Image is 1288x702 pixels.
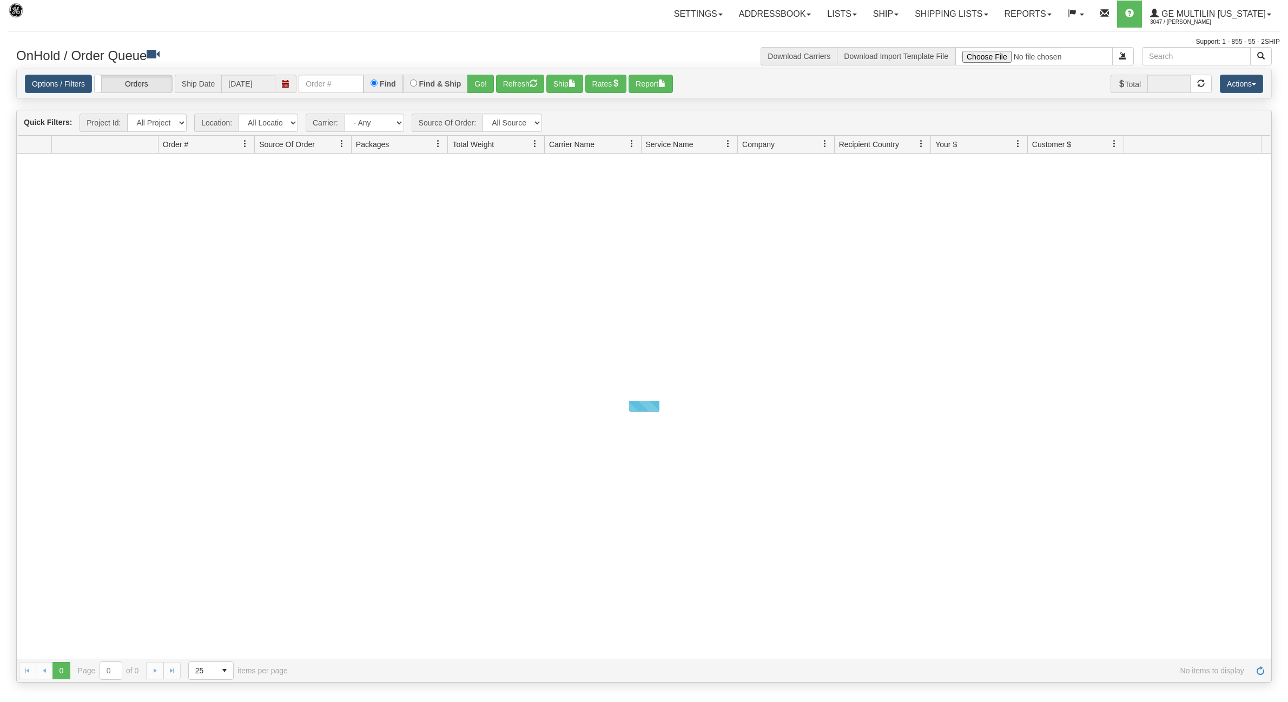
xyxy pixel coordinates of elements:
span: Service Name [646,139,693,150]
span: Total Weight [452,139,494,150]
button: Go! [467,75,494,93]
input: Search [1142,47,1251,65]
span: Carrier Name [549,139,595,150]
span: Page 0 [52,662,70,679]
span: 25 [195,665,209,676]
label: Find & Ship [419,80,461,88]
a: Your $ filter column settings [1009,135,1027,153]
a: Recipient Country filter column settings [912,135,930,153]
input: Import [955,47,1113,65]
h3: OnHold / Order Queue [16,47,636,63]
a: Shipping lists [907,1,996,28]
label: Orders [95,75,172,92]
button: Actions [1220,75,1263,93]
a: Carrier Name filter column settings [623,135,641,153]
span: Page of 0 [78,661,139,680]
span: Customer $ [1032,139,1071,150]
img: logo3047.jpg [8,3,63,30]
a: GE Multilin [US_STATE] 3047 / [PERSON_NAME] [1142,1,1279,28]
span: Order # [163,139,188,150]
span: items per page [188,661,288,680]
span: Packages [356,139,389,150]
a: Ship [865,1,907,28]
span: Recipient Country [839,139,899,150]
span: Carrier: [306,114,345,132]
span: Ship Date [175,75,221,93]
a: Packages filter column settings [429,135,447,153]
a: Reports [996,1,1060,28]
span: Your $ [935,139,957,150]
button: Rates [585,75,627,93]
span: 3047 / [PERSON_NAME] [1150,17,1231,28]
a: Lists [819,1,864,28]
a: Company filter column settings [816,135,834,153]
span: Page sizes drop down [188,661,234,680]
a: Refresh [1252,662,1269,679]
span: Total [1111,75,1148,93]
a: Customer $ filter column settings [1105,135,1124,153]
button: Report [629,75,673,93]
a: Options / Filters [25,75,92,93]
span: Company [742,139,775,150]
a: Source Of Order filter column settings [333,135,351,153]
a: Order # filter column settings [236,135,254,153]
a: Total Weight filter column settings [526,135,544,153]
a: Download Import Template File [844,52,948,61]
a: Download Carriers [768,52,830,61]
span: Location: [194,114,239,132]
span: select [216,662,233,679]
div: grid toolbar [17,110,1271,136]
span: Source Of Order: [412,114,483,132]
a: Service Name filter column settings [719,135,737,153]
div: Support: 1 - 855 - 55 - 2SHIP [8,37,1280,47]
a: Settings [666,1,731,28]
span: Project Id: [80,114,127,132]
label: Quick Filters: [24,117,72,128]
input: Order # [299,75,364,93]
button: Ship [546,75,583,93]
span: No items to display [303,666,1244,675]
span: Source Of Order [259,139,315,150]
label: Find [380,80,396,88]
button: Refresh [496,75,544,93]
button: Search [1250,47,1272,65]
span: GE Multilin [US_STATE] [1159,9,1266,18]
a: Addressbook [731,1,820,28]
